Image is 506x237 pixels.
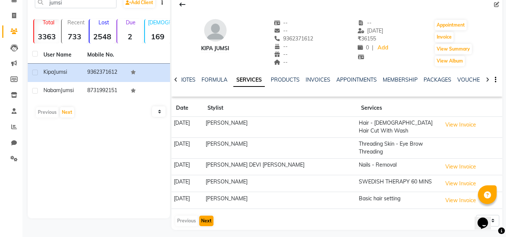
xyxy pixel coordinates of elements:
span: [DATE] [358,27,384,34]
a: FORMULA [202,76,227,83]
a: PACKAGES [424,76,451,83]
th: Services [357,100,440,117]
span: Jumsi [54,69,67,75]
td: [DATE] [172,117,203,138]
a: PRODUCTS [271,76,300,83]
button: View Summary [435,44,472,54]
th: User Name [39,46,83,64]
td: [PERSON_NAME] [203,175,357,192]
a: APPOINTMENTS [336,76,377,83]
span: -- [274,43,288,50]
span: -- [274,59,288,66]
span: Kipa [43,69,54,75]
span: -- [274,19,288,26]
a: VOUCHERS [457,76,487,83]
span: -- [274,27,288,34]
button: View Invoice [442,119,479,131]
span: Jumsi [61,87,74,94]
th: Stylist [203,100,357,117]
button: View Invoice [442,161,479,173]
td: [DATE] [172,192,203,209]
td: [PERSON_NAME] [203,137,357,158]
td: Nails - Removal [357,158,440,175]
strong: 169 [145,32,170,41]
button: View Invoice [442,195,479,206]
button: Next [199,216,213,226]
span: -- [358,19,372,26]
strong: 2548 [90,32,115,41]
th: Mobile No. [83,46,127,64]
p: [DEMOGRAPHIC_DATA] [148,19,170,26]
p: Lost [93,19,115,26]
a: INVOICES [306,76,330,83]
a: MEMBERSHIP [383,76,418,83]
td: [DATE] [172,137,203,158]
td: SWEDISH THERAPY 60 MINS [357,175,440,192]
span: -- [274,51,288,58]
a: Add [376,43,390,53]
img: avatar [204,19,227,42]
iframe: chat widget [475,207,499,230]
span: | [372,44,373,52]
span: 9362371612 [274,35,313,42]
td: Hair - [DEMOGRAPHIC_DATA] Hair Cut With Wash [357,117,440,138]
td: 8731992151 [83,82,127,100]
strong: 3363 [34,32,60,41]
th: Date [172,100,203,117]
button: Next [60,107,74,118]
button: View Album [435,56,465,66]
td: Basic hair setting [357,192,440,209]
button: Invoice [435,32,454,42]
a: SERVICES [233,73,265,87]
span: 36155 [358,35,376,42]
td: Threading Skin - Eye Brow Threading [357,137,440,158]
p: Total [37,19,60,26]
p: Due [119,19,143,26]
span: 0 [358,44,369,51]
strong: 733 [62,32,87,41]
div: Kipa Jumsi [201,45,229,52]
td: [PERSON_NAME] [203,192,357,209]
p: Recent [65,19,87,26]
span: ₹ [358,35,361,42]
td: [DATE] [172,158,203,175]
button: View Invoice [442,178,479,189]
span: Nabam [43,87,61,94]
td: 9362371612 [83,64,127,82]
td: [PERSON_NAME] [203,117,357,138]
a: NOTES [179,76,196,83]
td: [DATE] [172,175,203,192]
button: Appointment [435,20,467,30]
td: [PERSON_NAME] DEVI [PERSON_NAME] [203,158,357,175]
strong: 2 [117,32,143,41]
